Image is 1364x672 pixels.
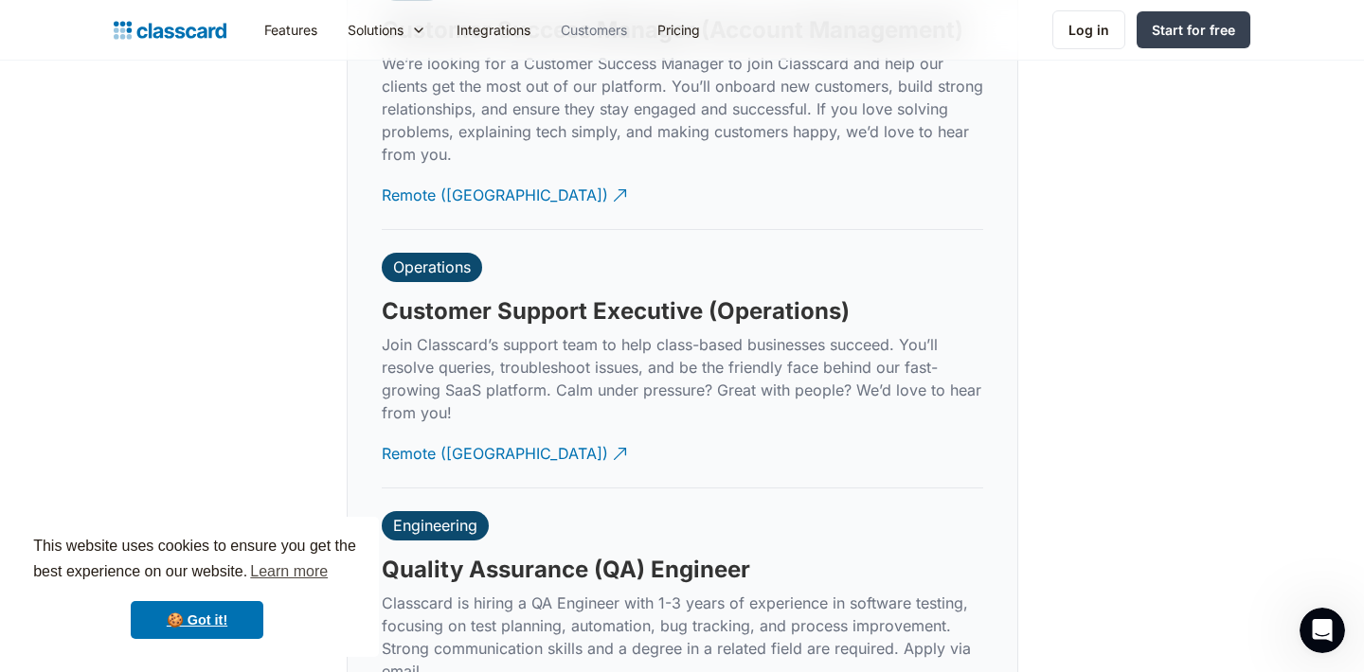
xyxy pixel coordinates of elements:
div: Start for free [1152,20,1235,40]
div: Solutions [332,9,441,51]
a: Remote ([GEOGRAPHIC_DATA]) [382,428,630,480]
p: We’re looking for a Customer Success Manager to join Classcard and help our clients get the most ... [382,52,983,166]
a: Log in [1052,10,1125,49]
a: dismiss cookie message [131,601,263,639]
a: Pricing [642,9,715,51]
div: Remote ([GEOGRAPHIC_DATA]) [382,169,608,206]
h3: Quality Assurance (QA) Engineer [382,556,750,584]
a: Start for free [1137,11,1250,48]
h3: Customer Support Executive (Operations) [382,297,850,326]
div: Operations [393,257,471,276]
a: Integrations [441,9,546,51]
p: Join Classcard’s support team to help class-based businesses succeed. You’ll resolve queries, tro... [382,333,983,424]
a: home [114,17,226,44]
div: Remote ([GEOGRAPHIC_DATA]) [382,428,608,465]
a: learn more about cookies [247,557,331,586]
a: Remote ([GEOGRAPHIC_DATA]) [382,169,630,221]
div: Log in [1068,20,1109,40]
iframe: Intercom live chat [1300,608,1345,653]
span: This website uses cookies to ensure you get the best experience on our website. [33,535,361,586]
div: cookieconsent [15,517,379,657]
div: Engineering [393,516,477,535]
a: Customers [546,9,642,51]
a: Features [249,9,332,51]
div: Solutions [348,20,404,40]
